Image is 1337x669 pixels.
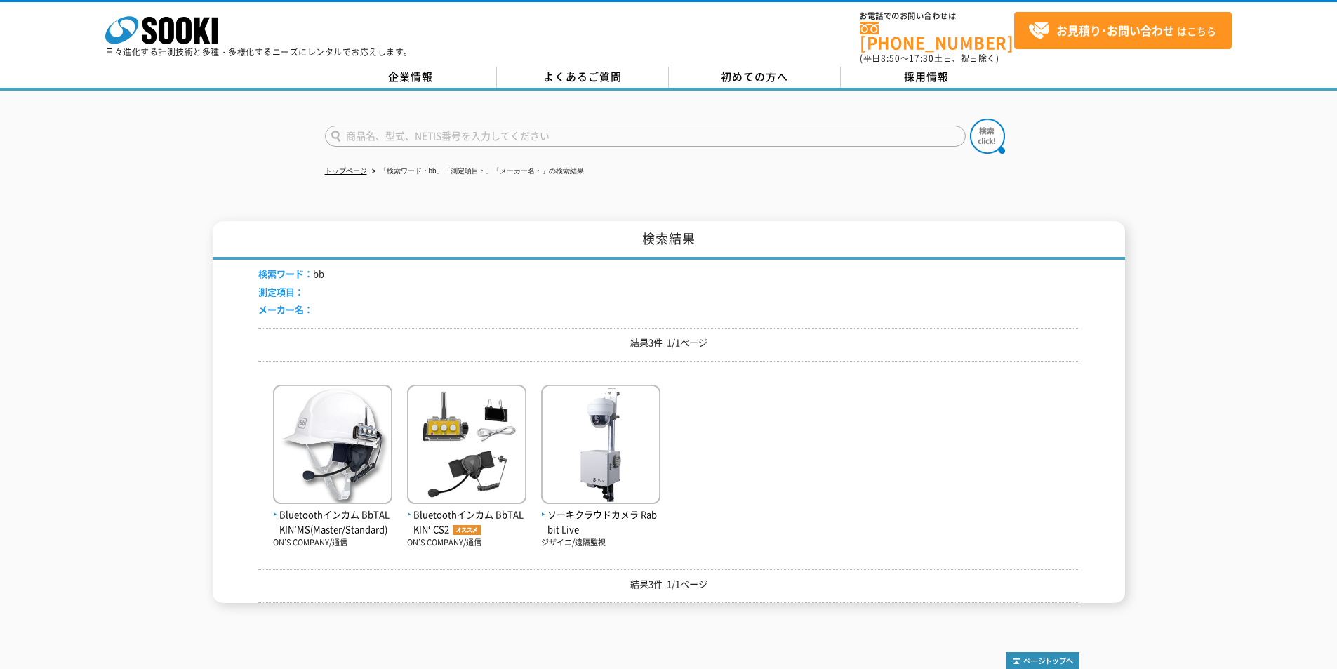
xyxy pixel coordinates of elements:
[909,52,934,65] span: 17:30
[407,493,526,536] a: Bluetoothインカム BbTALKIN‘ CS2オススメ
[541,385,660,508] img: Rabbit Live
[497,67,669,88] a: よくあるご質問
[258,303,313,316] span: メーカー名：
[273,385,392,508] img: BbTALKIN’MS(Master/Standard)
[860,52,999,65] span: (平日 ～ 土日、祝日除く)
[258,285,304,298] span: 測定項目：
[841,67,1013,88] a: 採用情報
[721,69,788,84] span: 初めての方へ
[1028,20,1216,41] span: はこちら
[258,267,324,281] li: bb
[407,537,526,549] p: ON’S COMPANY/通信
[449,525,484,535] img: オススメ
[273,493,392,536] a: Bluetoothインカム BbTALKIN’MS(Master/Standard)
[1056,22,1174,39] strong: お見積り･お問い合わせ
[541,537,660,549] p: ジザイエ/遠隔監視
[213,221,1125,260] h1: 検索結果
[325,167,367,175] a: トップページ
[273,537,392,549] p: ON’S COMPANY/通信
[325,67,497,88] a: 企業情報
[1014,12,1232,49] a: お見積り･お問い合わせはこちら
[970,119,1005,154] img: btn_search.png
[105,48,413,56] p: 日々進化する計測技術と多種・多様化するニーズにレンタルでお応えします。
[860,12,1014,20] span: お電話でのお問い合わせは
[541,493,660,536] a: ソーキクラウドカメラ Rabbit Live
[273,508,392,537] span: Bluetoothインカム BbTALKIN’MS(Master/Standard)
[407,385,526,508] img: BbTALKIN‘ CS2
[881,52,900,65] span: 8:50
[407,508,526,537] span: Bluetoothインカム BbTALKIN‘ CS2
[669,67,841,88] a: 初めての方へ
[860,22,1014,51] a: [PHONE_NUMBER]
[369,164,584,179] li: 「検索ワード：bb」「測定項目：」「メーカー名：」の検索結果
[541,508,660,537] span: ソーキクラウドカメラ Rabbit Live
[258,267,313,280] span: 検索ワード：
[258,577,1079,592] p: 結果3件 1/1ページ
[258,336,1079,350] p: 結果3件 1/1ページ
[325,126,966,147] input: 商品名、型式、NETIS番号を入力してください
